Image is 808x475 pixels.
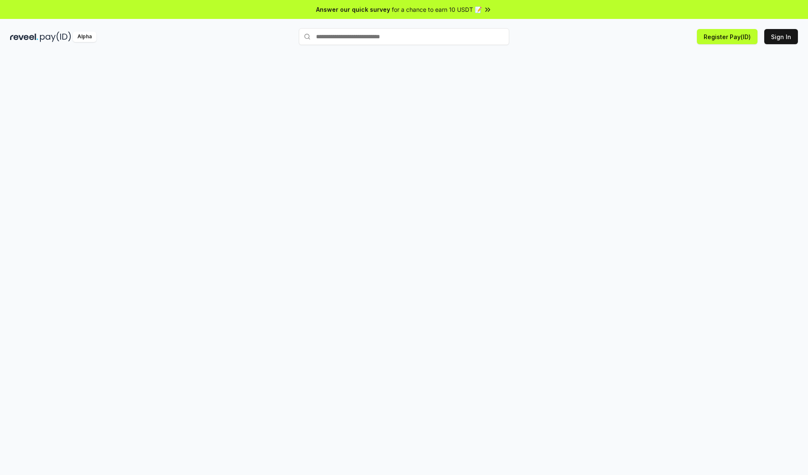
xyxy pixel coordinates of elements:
img: pay_id [40,32,71,42]
span: for a chance to earn 10 USDT 📝 [392,5,482,14]
img: reveel_dark [10,32,38,42]
div: Alpha [73,32,96,42]
span: Answer our quick survey [316,5,390,14]
button: Register Pay(ID) [697,29,757,44]
button: Sign In [764,29,798,44]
